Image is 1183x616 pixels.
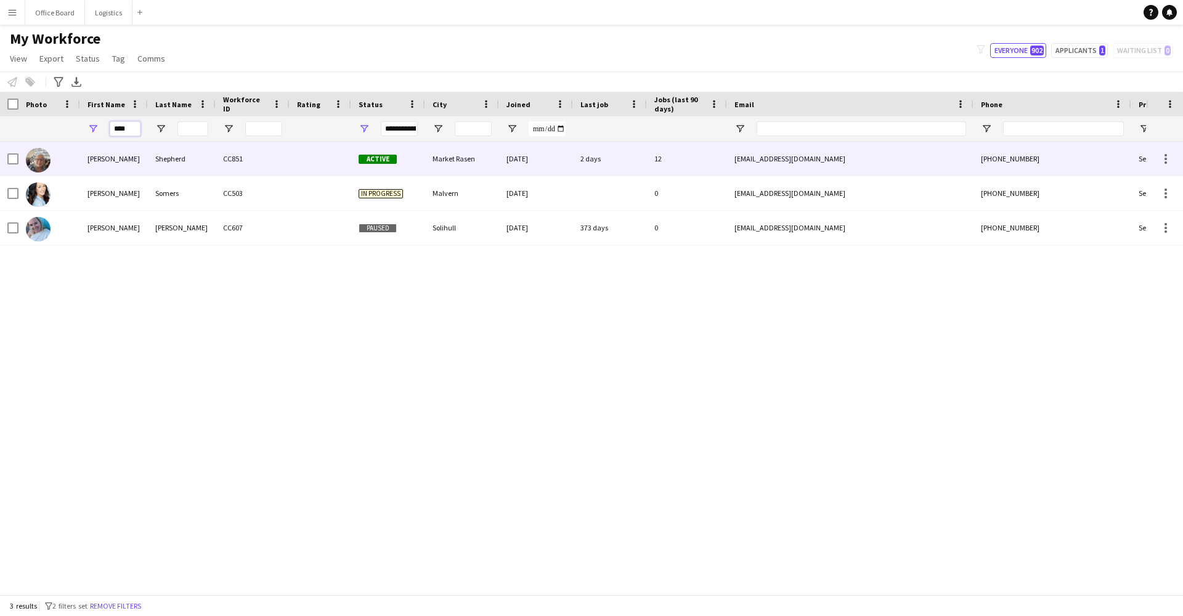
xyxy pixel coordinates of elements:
[425,211,499,245] div: Solihull
[51,75,66,89] app-action-btn: Advanced filters
[1051,43,1108,58] button: Applicants1
[52,601,87,610] span: 2 filters set
[455,121,492,136] input: City Filter Input
[26,148,51,172] img: Carol Shepherd
[647,176,727,210] div: 0
[974,142,1131,176] div: [PHONE_NUMBER]
[727,176,974,210] div: [EMAIL_ADDRESS][DOMAIN_NAME]
[85,1,132,25] button: Logistics
[647,211,727,245] div: 0
[734,100,754,109] span: Email
[87,100,125,109] span: First Name
[80,142,148,176] div: [PERSON_NAME]
[506,100,531,109] span: Joined
[1030,46,1044,55] span: 902
[573,211,647,245] div: 373 days
[87,599,144,613] button: Remove filters
[359,224,397,233] span: Paused
[359,189,403,198] span: In progress
[580,100,608,109] span: Last job
[35,51,68,67] a: Export
[1099,46,1105,55] span: 1
[148,142,216,176] div: Shepherd
[177,121,208,136] input: Last Name Filter Input
[433,123,444,134] button: Open Filter Menu
[10,30,100,48] span: My Workforce
[974,211,1131,245] div: [PHONE_NUMBER]
[76,53,100,64] span: Status
[499,142,573,176] div: [DATE]
[1139,123,1150,134] button: Open Filter Menu
[529,121,566,136] input: Joined Filter Input
[132,51,170,67] a: Comms
[974,176,1131,210] div: [PHONE_NUMBER]
[87,123,99,134] button: Open Filter Menu
[734,123,746,134] button: Open Filter Menu
[727,211,974,245] div: [EMAIL_ADDRESS][DOMAIN_NAME]
[25,1,85,25] button: Office Board
[727,142,974,176] div: [EMAIL_ADDRESS][DOMAIN_NAME]
[80,211,148,245] div: [PERSON_NAME]
[654,95,705,113] span: Jobs (last 90 days)
[155,100,192,109] span: Last Name
[223,123,234,134] button: Open Filter Menu
[137,53,165,64] span: Comms
[981,100,1002,109] span: Phone
[359,155,397,164] span: Active
[26,217,51,241] img: Caroline Foster
[990,43,1046,58] button: Everyone902
[10,53,27,64] span: View
[110,121,140,136] input: First Name Filter Input
[80,176,148,210] div: [PERSON_NAME]
[647,142,727,176] div: 12
[981,123,992,134] button: Open Filter Menu
[216,211,290,245] div: CC607
[107,51,130,67] a: Tag
[359,100,383,109] span: Status
[148,176,216,210] div: Somers
[499,176,573,210] div: [DATE]
[39,53,63,64] span: Export
[71,51,105,67] a: Status
[216,176,290,210] div: CC503
[69,75,84,89] app-action-btn: Export XLSX
[112,53,125,64] span: Tag
[425,142,499,176] div: Market Rasen
[359,123,370,134] button: Open Filter Menu
[297,100,320,109] span: Rating
[216,142,290,176] div: CC851
[26,100,47,109] span: Photo
[499,211,573,245] div: [DATE]
[1003,121,1124,136] input: Phone Filter Input
[5,51,32,67] a: View
[573,142,647,176] div: 2 days
[223,95,267,113] span: Workforce ID
[155,123,166,134] button: Open Filter Menu
[148,211,216,245] div: [PERSON_NAME]
[245,121,282,136] input: Workforce ID Filter Input
[433,100,447,109] span: City
[26,182,51,207] img: Carol Somers
[506,123,518,134] button: Open Filter Menu
[757,121,966,136] input: Email Filter Input
[1139,100,1163,109] span: Profile
[425,176,499,210] div: Malvern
